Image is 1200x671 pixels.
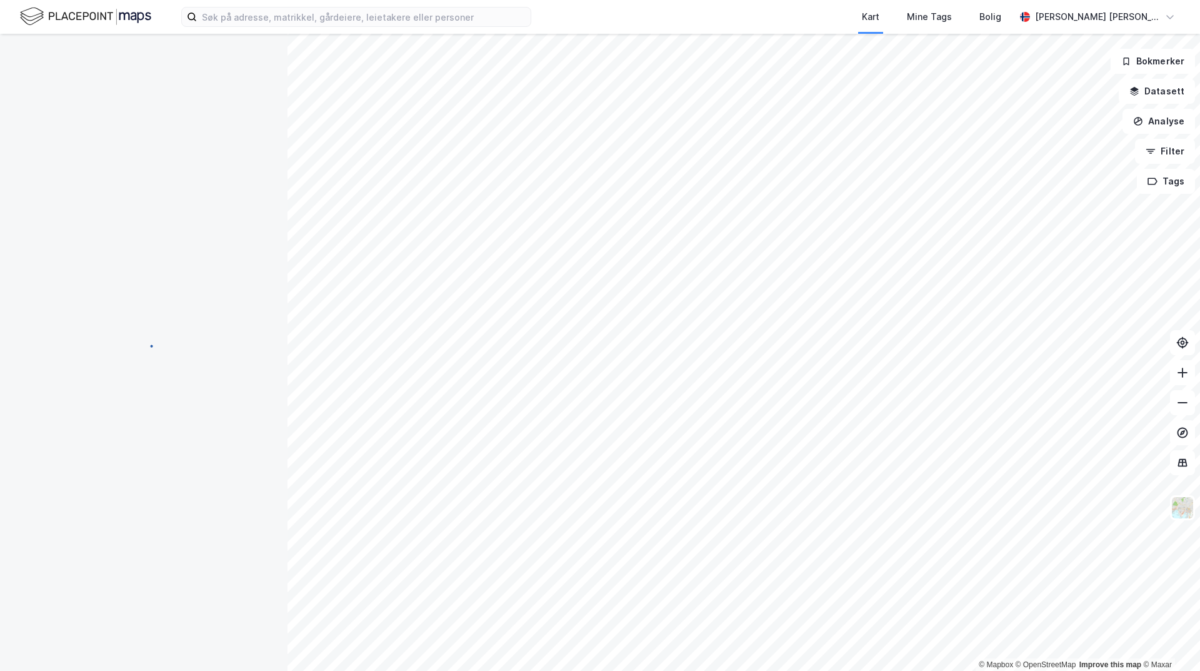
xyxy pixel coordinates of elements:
[134,335,154,355] img: spinner.a6d8c91a73a9ac5275cf975e30b51cfb.svg
[197,8,531,26] input: Søk på adresse, matrikkel, gårdeiere, leietakere eller personer
[1135,139,1195,164] button: Filter
[1079,660,1141,669] a: Improve this map
[1171,496,1194,520] img: Z
[1137,611,1200,671] iframe: Chat Widget
[862,9,879,24] div: Kart
[1137,611,1200,671] div: Kontrollprogram for chat
[20,6,151,28] img: logo.f888ab2527a4732fd821a326f86c7f29.svg
[1137,169,1195,194] button: Tags
[1035,9,1160,24] div: [PERSON_NAME] [PERSON_NAME]
[979,9,1001,24] div: Bolig
[1122,109,1195,134] button: Analyse
[1111,49,1195,74] button: Bokmerker
[907,9,952,24] div: Mine Tags
[1119,79,1195,104] button: Datasett
[1016,660,1076,669] a: OpenStreetMap
[979,660,1013,669] a: Mapbox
